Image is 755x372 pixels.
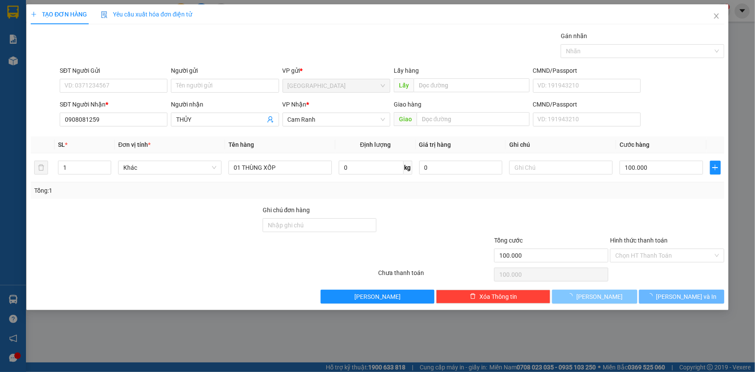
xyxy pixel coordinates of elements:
span: Tổng cước [494,237,523,244]
span: Tên hàng [228,141,254,148]
input: Ghi Chú [509,161,613,175]
span: close [713,13,720,19]
span: TẠO ĐƠN HÀNG [31,11,87,18]
span: Đơn vị tính [118,141,151,148]
span: Giá trị hàng [419,141,451,148]
span: Giao hàng [394,101,421,108]
button: delete [34,161,48,175]
span: VP Nhận [283,101,307,108]
button: plus [710,161,721,175]
span: Giao [394,112,417,126]
div: SĐT Người Nhận [60,100,167,109]
span: loading [647,293,656,299]
div: Chưa thanh toán [378,268,494,283]
button: [PERSON_NAME] [321,290,435,304]
div: VP gửi [283,66,390,75]
span: Sài Gòn [288,79,385,92]
button: [PERSON_NAME] và In [639,290,724,304]
div: SĐT Người Gửi [60,66,167,75]
input: Dọc đường [414,78,530,92]
button: [PERSON_NAME] [552,290,637,304]
span: [PERSON_NAME] [576,292,623,301]
div: Tổng: 1 [34,186,292,195]
span: kg [404,161,412,175]
label: Gán nhãn [561,32,587,39]
span: user-add [267,116,274,123]
div: Người gửi [171,66,279,75]
div: CMND/Passport [533,100,641,109]
span: [PERSON_NAME] [354,292,401,301]
span: Cam Ranh [288,113,385,126]
span: Cước hàng [620,141,649,148]
span: Lấy hàng [394,67,419,74]
input: Dọc đường [417,112,530,126]
span: Định lượng [360,141,391,148]
div: Người nhận [171,100,279,109]
input: Ghi chú đơn hàng [263,218,377,232]
span: SL [58,141,65,148]
span: Xóa Thông tin [479,292,517,301]
span: Khác [123,161,216,174]
button: Close [704,4,729,29]
span: plus [710,164,720,171]
div: CMND/Passport [533,66,641,75]
button: deleteXóa Thông tin [436,290,550,304]
span: Lấy [394,78,414,92]
label: Ghi chú đơn hàng [263,207,310,213]
span: [PERSON_NAME] và In [656,292,717,301]
span: delete [470,293,476,300]
span: Yêu cầu xuất hóa đơn điện tử [101,11,192,18]
label: Hình thức thanh toán [610,237,668,244]
input: 0 [419,161,503,175]
input: VD: Bàn, Ghế [228,161,332,175]
img: icon [101,11,108,18]
th: Ghi chú [506,136,616,153]
span: plus [31,11,37,17]
span: loading [567,293,576,299]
